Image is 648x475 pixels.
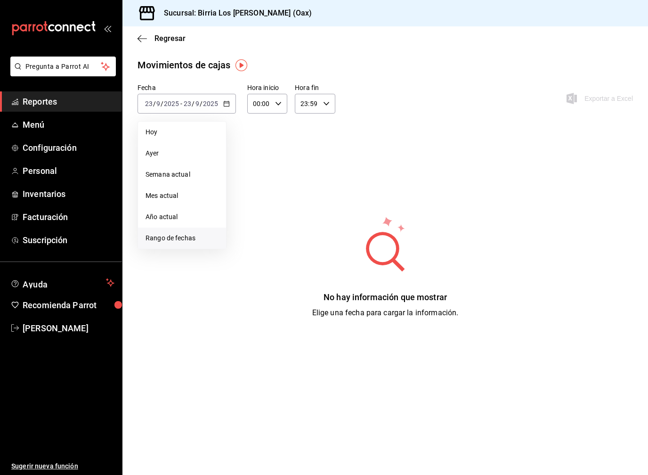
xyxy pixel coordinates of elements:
[104,25,111,32] button: open_drawer_menu
[146,148,219,158] span: Ayer
[23,299,114,311] span: Recomienda Parrot
[138,84,236,91] label: Fecha
[161,100,163,107] span: /
[183,100,192,107] input: --
[156,8,312,19] h3: Sucursal: Birria Los [PERSON_NAME] (Oax)
[23,277,102,288] span: Ayuda
[312,291,459,303] div: No hay información que mostrar
[235,59,247,71] img: Tooltip marker
[23,234,114,246] span: Suscripción
[200,100,202,107] span: /
[195,100,200,107] input: --
[153,100,156,107] span: /
[138,58,231,72] div: Movimientos de cajas
[23,211,114,223] span: Facturación
[23,118,114,131] span: Menú
[312,308,459,317] span: Elige una fecha para cargar la información.
[146,191,219,201] span: Mes actual
[23,141,114,154] span: Configuración
[146,170,219,180] span: Semana actual
[138,34,186,43] button: Regresar
[23,322,114,335] span: [PERSON_NAME]
[146,127,219,137] span: Hoy
[180,100,182,107] span: -
[23,188,114,200] span: Inventarios
[295,84,335,91] label: Hora fin
[154,34,186,43] span: Regresar
[145,100,153,107] input: --
[202,100,219,107] input: ----
[156,100,161,107] input: --
[25,62,101,72] span: Pregunta a Parrot AI
[163,100,179,107] input: ----
[247,84,287,91] label: Hora inicio
[146,233,219,243] span: Rango de fechas
[10,57,116,76] button: Pregunta a Parrot AI
[23,95,114,108] span: Reportes
[146,212,219,222] span: Año actual
[23,164,114,177] span: Personal
[11,461,114,471] span: Sugerir nueva función
[7,68,116,78] a: Pregunta a Parrot AI
[192,100,194,107] span: /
